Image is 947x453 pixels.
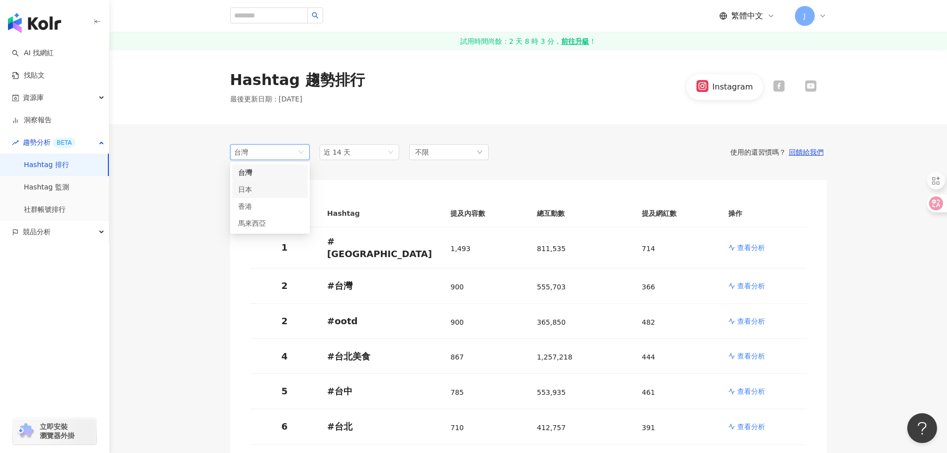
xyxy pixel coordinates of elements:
[642,245,655,253] span: 714
[537,245,566,253] span: 811,535
[8,13,61,33] img: logo
[24,160,69,170] a: Hashtag 排行
[737,316,765,326] p: 查看分析
[450,283,464,291] span: 900
[234,145,266,160] div: 台灣
[258,279,312,292] p: 2
[450,245,470,253] span: 1,493
[238,201,270,212] div: 香港
[537,353,572,361] span: 1,257,218
[737,281,765,291] p: 查看分析
[537,318,566,326] span: 365,850
[728,386,799,396] a: 查看分析
[642,424,655,432] span: 391
[258,350,312,362] p: 4
[415,147,429,158] span: 不限
[450,388,464,396] span: 785
[537,283,566,291] span: 555,703
[13,418,96,445] a: chrome extension立即安裝 瀏覽器外掛
[230,70,365,91] div: Hashtag 趨勢排行
[40,422,75,440] span: 立即安裝 瀏覽器外掛
[324,148,351,156] span: 近 14 天
[737,351,765,361] p: 查看分析
[258,241,312,254] p: 1
[489,148,827,157] div: 使用的還習慣嗎？
[327,420,434,433] p: # 台北
[442,200,529,227] th: 提及內容數
[477,149,483,155] span: down
[737,386,765,396] p: 查看分析
[24,182,69,192] a: Hashtag 監測
[230,94,365,104] p: 最後更新日期 ： [DATE]
[312,12,319,19] span: search
[642,353,655,361] span: 444
[737,422,765,432] p: 查看分析
[319,200,442,227] th: Hashtag
[803,10,805,21] span: J
[450,353,464,361] span: 867
[327,385,434,397] p: # 台中
[24,205,66,215] a: 社群帳號排行
[327,235,434,260] p: # [GEOGRAPHIC_DATA]
[720,200,807,227] th: 操作
[728,281,799,291] a: 查看分析
[238,218,270,229] div: 馬來西亞
[642,283,655,291] span: 366
[728,422,799,432] a: 查看分析
[109,32,947,50] a: 試用時間尚餘：2 天 8 時 3 分，前往升級！
[529,200,634,227] th: 總互動數
[450,318,464,326] span: 900
[450,424,464,432] span: 710
[537,388,566,396] span: 553,935
[12,115,52,125] a: 洞察報告
[731,10,763,21] span: 繁體中文
[12,139,19,146] span: rise
[907,413,937,443] iframe: Help Scout Beacon - Open
[327,350,434,362] p: # 台北美食
[23,221,51,243] span: 競品分析
[728,351,799,361] a: 查看分析
[712,82,753,92] div: Instagram
[327,279,434,292] p: # 台灣
[537,424,566,432] span: 412,757
[23,131,76,154] span: 趨勢分析
[634,200,720,227] th: 提及網紅數
[238,167,270,178] div: 台灣
[12,71,45,81] a: 找貼文
[258,385,312,397] p: 5
[12,48,54,58] a: searchAI 找網紅
[23,87,44,109] span: 資源庫
[561,36,589,46] strong: 前往升級
[786,148,827,157] button: 回饋給我們
[16,423,35,439] img: chrome extension
[258,420,312,433] p: 6
[737,243,765,253] p: 查看分析
[327,315,434,327] p: # ootd
[642,388,655,396] span: 461
[642,318,655,326] span: 482
[728,316,799,326] a: 查看分析
[238,184,270,195] div: 日本
[53,138,76,148] div: BETA
[728,243,799,253] a: 查看分析
[258,315,312,327] p: 2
